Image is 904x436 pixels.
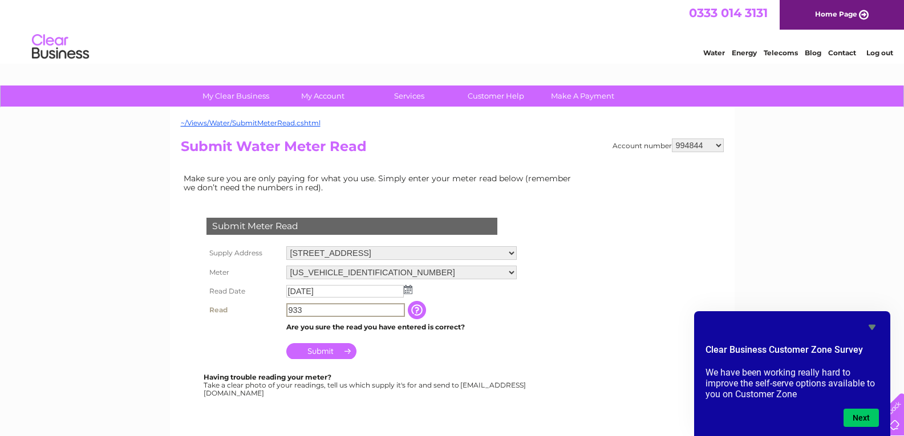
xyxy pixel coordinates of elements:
a: My Clear Business [189,85,283,107]
div: Take a clear photo of your readings, tell us which supply it's for and send to [EMAIL_ADDRESS][DO... [204,373,528,397]
a: Blog [805,48,821,57]
th: Meter [204,263,283,282]
a: Energy [732,48,757,57]
button: Next question [844,409,879,427]
h2: Submit Water Meter Read [181,138,724,160]
p: We have been working really hard to improve the self-serve options available to you on Customer Zone [706,367,879,400]
th: Supply Address [204,243,283,263]
a: Water [703,48,725,57]
img: ... [404,285,412,294]
input: Information [408,301,428,319]
a: Make A Payment [536,85,630,107]
b: Having trouble reading your meter? [204,373,331,381]
a: My Account [275,85,370,107]
th: Read Date [204,282,283,300]
a: ~/Views/Water/SubmitMeterRead.cshtml [181,119,321,127]
td: Are you sure the read you have entered is correct? [283,320,520,335]
h2: Clear Business Customer Zone Survey [706,343,879,362]
a: Contact [828,48,856,57]
div: Clear Business is a trading name of Verastar Limited (registered in [GEOGRAPHIC_DATA] No. 3667643... [183,6,722,55]
th: Read [204,300,283,320]
img: logo.png [31,30,90,64]
a: 0333 014 3131 [689,6,768,20]
td: Make sure you are only paying for what you use. Simply enter your meter read below (remember we d... [181,171,580,195]
a: Telecoms [764,48,798,57]
div: Submit Meter Read [206,218,497,235]
a: Customer Help [449,85,543,107]
button: Hide survey [865,320,879,334]
a: Log out [866,48,893,57]
div: Account number [613,138,724,152]
div: Clear Business Customer Zone Survey [706,320,879,427]
a: Services [362,85,456,107]
input: Submit [286,343,356,359]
